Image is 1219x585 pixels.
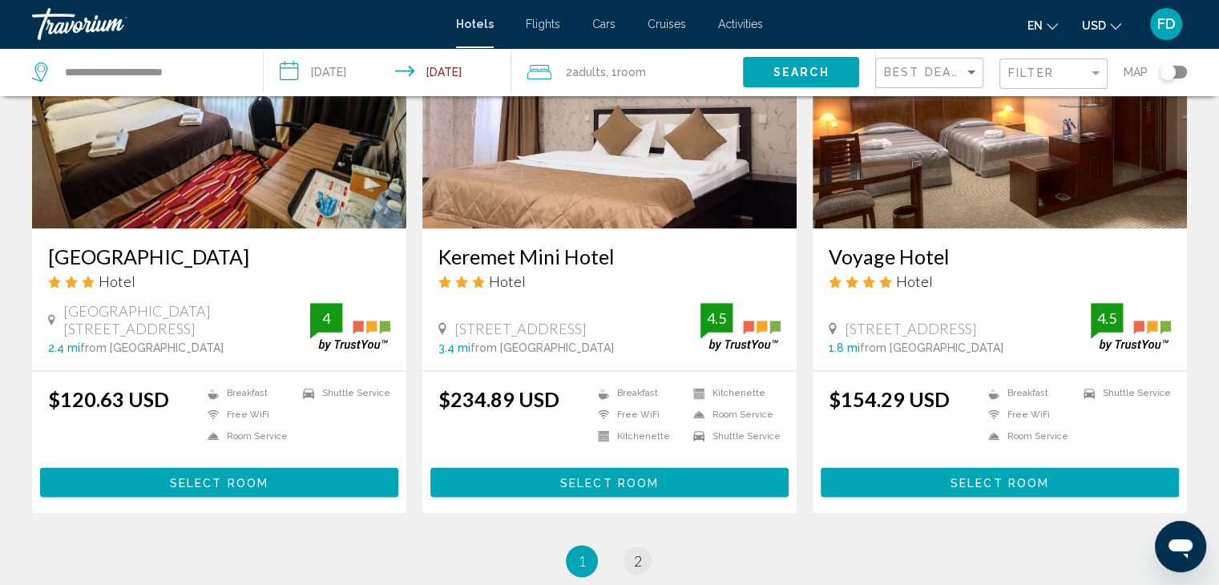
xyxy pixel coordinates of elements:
span: Room [617,66,646,79]
button: User Menu [1145,7,1187,41]
img: trustyou-badge.svg [310,303,390,350]
ins: $154.29 USD [829,387,950,411]
span: 2.4 mi [48,341,80,354]
div: 4 star Hotel [829,272,1171,290]
li: Shuttle Service [295,387,390,401]
span: Hotel [896,272,933,290]
img: trustyou-badge.svg [1091,303,1171,350]
div: 4.5 [1091,309,1123,328]
span: 1.8 mi [829,341,860,354]
span: Select Room [951,476,1049,489]
span: [STREET_ADDRESS] [845,320,977,337]
div: 4.5 [700,309,733,328]
span: from [GEOGRAPHIC_DATA] [860,341,1003,354]
span: , 1 [606,61,646,83]
span: Hotel [99,272,135,290]
a: Keremet Mini Hotel [438,244,781,268]
span: en [1027,19,1043,32]
span: FD [1157,16,1176,32]
span: from [GEOGRAPHIC_DATA] [470,341,614,354]
li: Room Service [685,408,781,422]
a: Select Room [430,471,789,489]
li: Shuttle Service [685,430,781,443]
button: Change currency [1082,14,1121,37]
span: Map [1124,61,1148,83]
a: Voyage Hotel [829,244,1171,268]
span: [STREET_ADDRESS] [454,320,587,337]
li: Breakfast [590,387,685,401]
button: Toggle map [1148,65,1187,79]
span: [GEOGRAPHIC_DATA][STREET_ADDRESS] [63,302,310,337]
div: 3 star Hotel [48,272,390,290]
a: Select Room [40,471,398,489]
span: Adults [572,66,606,79]
li: Kitchenette [685,387,781,401]
span: Best Deals [884,66,968,79]
span: USD [1082,19,1106,32]
li: Kitchenette [590,430,685,443]
li: Room Service [980,430,1076,443]
img: trustyou-badge.svg [700,303,781,350]
span: 2 [634,552,642,570]
iframe: Кнопка запуска окна обмена сообщениями [1155,521,1206,572]
button: Select Room [821,467,1179,497]
li: Shuttle Service [1076,387,1171,401]
li: Free WiFi [980,408,1076,422]
span: Filter [1008,67,1054,79]
li: Free WiFi [200,408,295,422]
div: 3 star Hotel [438,272,781,290]
a: Flights [526,18,560,30]
a: [GEOGRAPHIC_DATA] [48,244,390,268]
button: Select Room [40,467,398,497]
button: Filter [999,58,1108,91]
a: Hotels [456,18,494,30]
a: Cars [592,18,616,30]
a: Travorium [32,8,440,40]
span: 2 [566,61,606,83]
a: Select Room [821,471,1179,489]
mat-select: Sort by [884,67,979,80]
span: Search [773,67,829,79]
a: Activities [718,18,763,30]
span: Select Room [170,476,268,489]
li: Breakfast [200,387,295,401]
button: Change language [1027,14,1058,37]
div: 4 [310,309,342,328]
li: Breakfast [980,387,1076,401]
button: Search [743,57,859,87]
ins: $120.63 USD [48,387,169,411]
span: from [GEOGRAPHIC_DATA] [80,341,224,354]
li: Free WiFi [590,408,685,422]
button: Travelers: 2 adults, 0 children [511,48,743,96]
button: Check-in date: Sep 3, 2025 Check-out date: Sep 5, 2025 [264,48,511,96]
ul: Pagination [32,545,1187,577]
span: Hotel [489,272,526,290]
span: 3.4 mi [438,341,470,354]
ins: $234.89 USD [438,387,559,411]
span: Select Room [560,476,659,489]
span: 1 [578,552,586,570]
button: Select Room [430,467,789,497]
li: Room Service [200,430,295,443]
a: Cruises [648,18,686,30]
